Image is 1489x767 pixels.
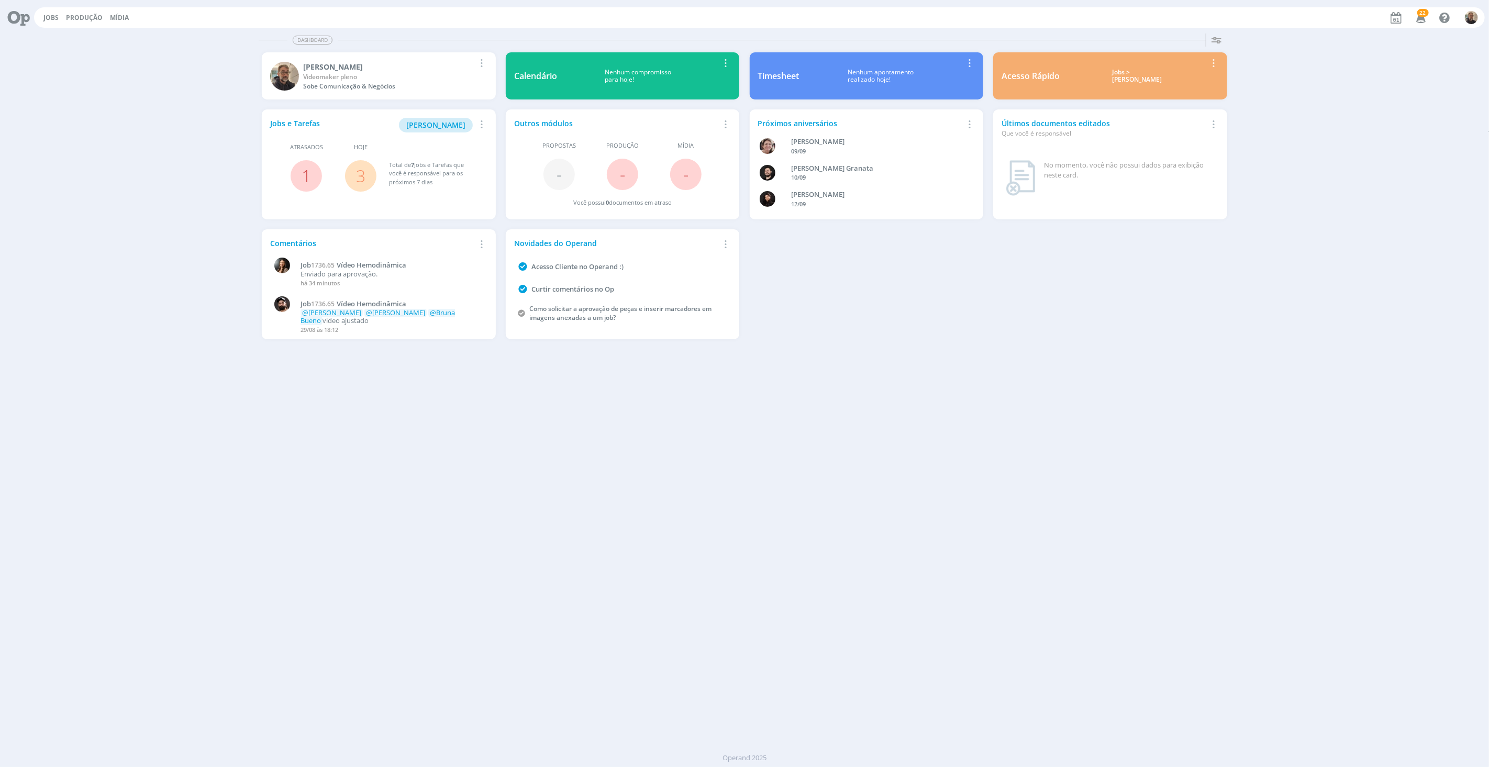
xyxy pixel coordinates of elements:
[514,118,719,129] div: Outros módulos
[354,143,368,152] span: Hoje
[406,120,465,130] span: [PERSON_NAME]
[791,173,806,181] span: 10/09
[791,137,959,147] div: Aline Beatriz Jackisch
[758,70,799,82] div: Timesheet
[107,14,132,22] button: Mídia
[531,284,614,294] a: Curtir comentários no Op
[1417,9,1429,17] span: 22
[1465,11,1478,24] img: R
[293,36,332,45] span: Dashboard
[799,69,963,84] div: Nenhum apontamento realizado hoje!
[677,141,694,150] span: Mídia
[274,258,290,273] img: B
[63,14,106,22] button: Produção
[1002,118,1206,138] div: Últimos documentos editados
[337,260,406,270] span: Vídeo Hemodinâmica
[337,299,406,308] span: Vídeo Hemodinâmica
[791,200,806,208] span: 12/09
[303,61,475,72] div: Rodrigo Bilheri
[529,304,712,322] a: Como solicitar a aprovação de peças e inserir marcadores em imagens anexadas a um job?
[573,198,672,207] div: Você possui documentos em atraso
[40,14,62,22] button: Jobs
[301,309,482,325] p: video ajustado
[399,118,473,132] button: [PERSON_NAME]
[311,261,335,270] span: 1736.65
[683,163,688,185] span: -
[791,190,959,200] div: Luana da Silva de Andrade
[274,296,290,312] img: B
[311,299,335,308] span: 1736.65
[514,70,557,82] div: Calendário
[606,198,609,206] span: 0
[301,308,455,326] span: @Bruna Bueno
[399,119,473,129] a: [PERSON_NAME]
[270,118,475,132] div: Jobs e Tarefas
[1002,129,1206,138] div: Que você é responsável
[1068,69,1206,84] div: Jobs > [PERSON_NAME]
[356,164,365,187] a: 3
[760,138,775,154] img: A
[301,279,340,287] span: há 34 minutos
[750,52,984,99] a: TimesheetNenhum apontamentorealizado hoje!
[1044,160,1215,181] div: No momento, você não possui dados para exibição neste card.
[389,161,476,187] div: Total de Jobs e Tarefas que você é responsável para os próximos 7 dias
[302,308,361,317] span: @[PERSON_NAME]
[1006,160,1036,196] img: dashboard_not_found.png
[270,238,475,249] div: Comentários
[110,13,129,22] a: Mídia
[301,261,482,270] a: Job1736.65Vídeo Hemodinâmica
[301,326,338,334] span: 29/08 às 18:12
[1464,8,1479,27] button: R
[66,13,103,22] a: Produção
[791,147,806,155] span: 09/09
[542,141,576,150] span: Propostas
[43,13,59,22] a: Jobs
[303,82,475,91] div: Sobe Comunicação & Negócios
[758,118,963,129] div: Próximos aniversários
[301,270,482,279] p: Enviado para aprovação.
[760,191,775,207] img: L
[514,238,719,249] div: Novidades do Operand
[411,161,414,169] span: 7
[301,300,482,308] a: Job1736.65Vídeo Hemodinâmica
[557,69,719,84] div: Nenhum compromisso para hoje!
[557,163,562,185] span: -
[1002,70,1060,82] div: Acesso Rápido
[531,262,624,271] a: Acesso Cliente no Operand :)
[760,165,775,181] img: B
[1409,8,1431,27] button: 22
[290,143,323,152] span: Atrasados
[262,52,496,99] a: R[PERSON_NAME]Videomaker plenoSobe Comunicação & Negócios
[270,62,299,91] img: R
[606,141,639,150] span: Produção
[303,72,475,82] div: Videomaker pleno
[791,163,959,174] div: Bruno Corralo Granata
[620,163,625,185] span: -
[366,308,425,317] span: @[PERSON_NAME]
[302,164,311,187] a: 1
